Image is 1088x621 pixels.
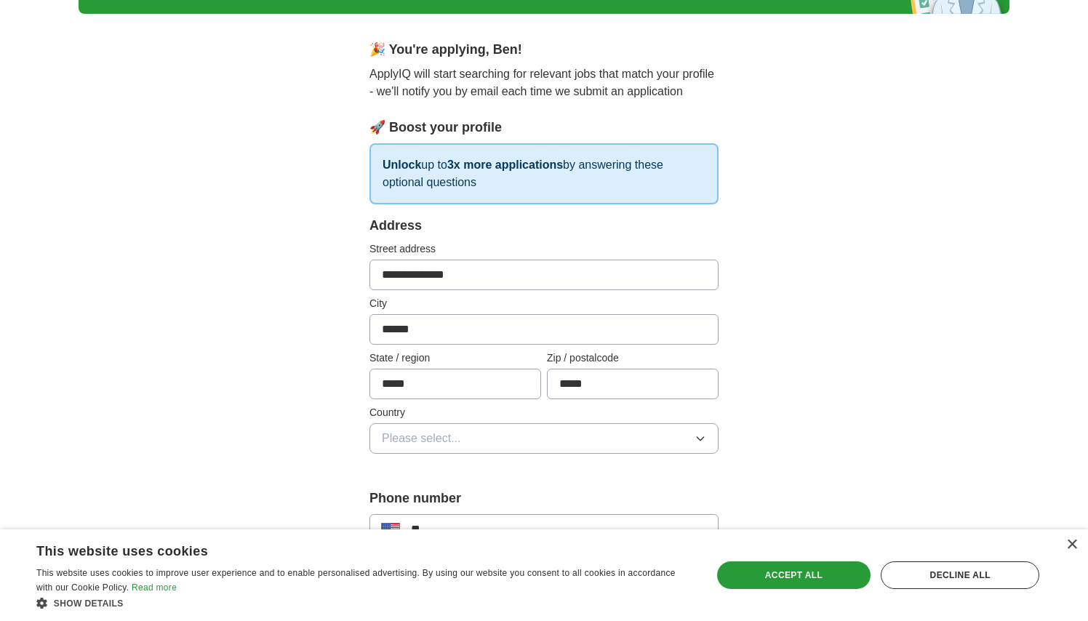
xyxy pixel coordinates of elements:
span: Show details [54,598,124,609]
button: Please select... [369,423,719,454]
label: State / region [369,350,541,366]
a: Read more, opens a new window [132,582,177,593]
div: Accept all [717,561,871,589]
div: Close [1066,540,1077,550]
strong: 3x more applications [447,159,563,171]
div: This website uses cookies [36,538,655,560]
label: Street address [369,241,719,257]
label: Zip / postalcode [547,350,719,366]
label: Country [369,405,719,420]
label: City [369,296,719,311]
p: ApplyIQ will start searching for relevant jobs that match your profile - we'll notify you by emai... [369,65,719,100]
div: Show details [36,596,692,610]
label: Phone number [369,489,719,508]
div: Address [369,216,719,236]
div: Decline all [881,561,1039,589]
p: up to by answering these optional questions [369,143,719,204]
div: 🎉 You're applying , Ben ! [369,40,719,60]
span: Please select... [382,430,461,447]
div: 🚀 Boost your profile [369,118,719,137]
span: This website uses cookies to improve user experience and to enable personalised advertising. By u... [36,568,676,593]
strong: Unlock [383,159,421,171]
